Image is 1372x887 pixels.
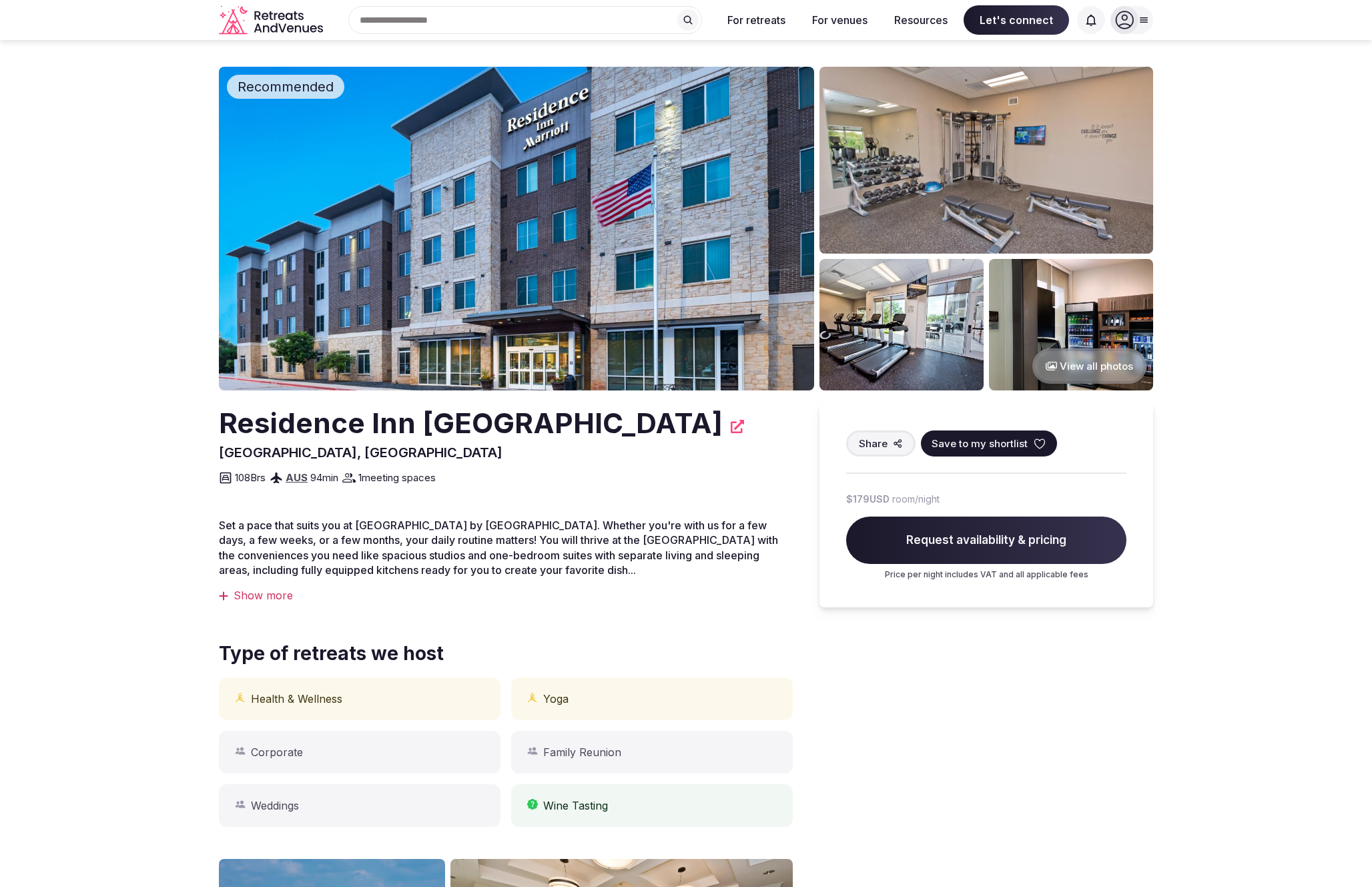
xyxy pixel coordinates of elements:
[846,517,1126,565] span: Request availability & pricing
[892,493,940,506] span: room/night
[846,493,890,506] span: $179 USD
[819,259,984,390] img: Venue gallery photo
[884,5,958,35] button: Resources
[227,75,344,99] div: Recommended
[219,641,444,667] span: Type of retreats we host
[801,5,878,35] button: For venues
[219,67,814,390] img: Venue cover photo
[717,5,796,35] button: For retreats
[219,404,723,443] h2: Residence Inn [GEOGRAPHIC_DATA]
[310,471,338,485] span: 94 min
[846,569,1126,581] p: Price per night includes VAT and all applicable fees
[989,259,1153,390] img: Venue gallery photo
[358,471,436,485] span: 1 meeting spaces
[859,436,888,451] span: Share
[1032,348,1146,384] button: View all photos
[964,5,1069,35] span: Let's connect
[219,445,502,461] span: [GEOGRAPHIC_DATA], [GEOGRAPHIC_DATA]
[219,5,326,35] a: Visit the homepage
[219,588,793,603] div: Show more
[921,430,1057,457] button: Save to my shortlist
[219,519,778,577] span: Set a pace that suits you at [GEOGRAPHIC_DATA] by [GEOGRAPHIC_DATA]. Whether you're with us for a...
[932,436,1028,451] span: Save to my shortlist
[846,430,916,457] button: Share
[235,471,266,485] span: 108 Brs
[819,67,1153,254] img: Venue gallery photo
[232,77,339,96] span: Recommended
[219,5,326,35] svg: Retreats and Venues company logo
[286,471,308,484] a: AUS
